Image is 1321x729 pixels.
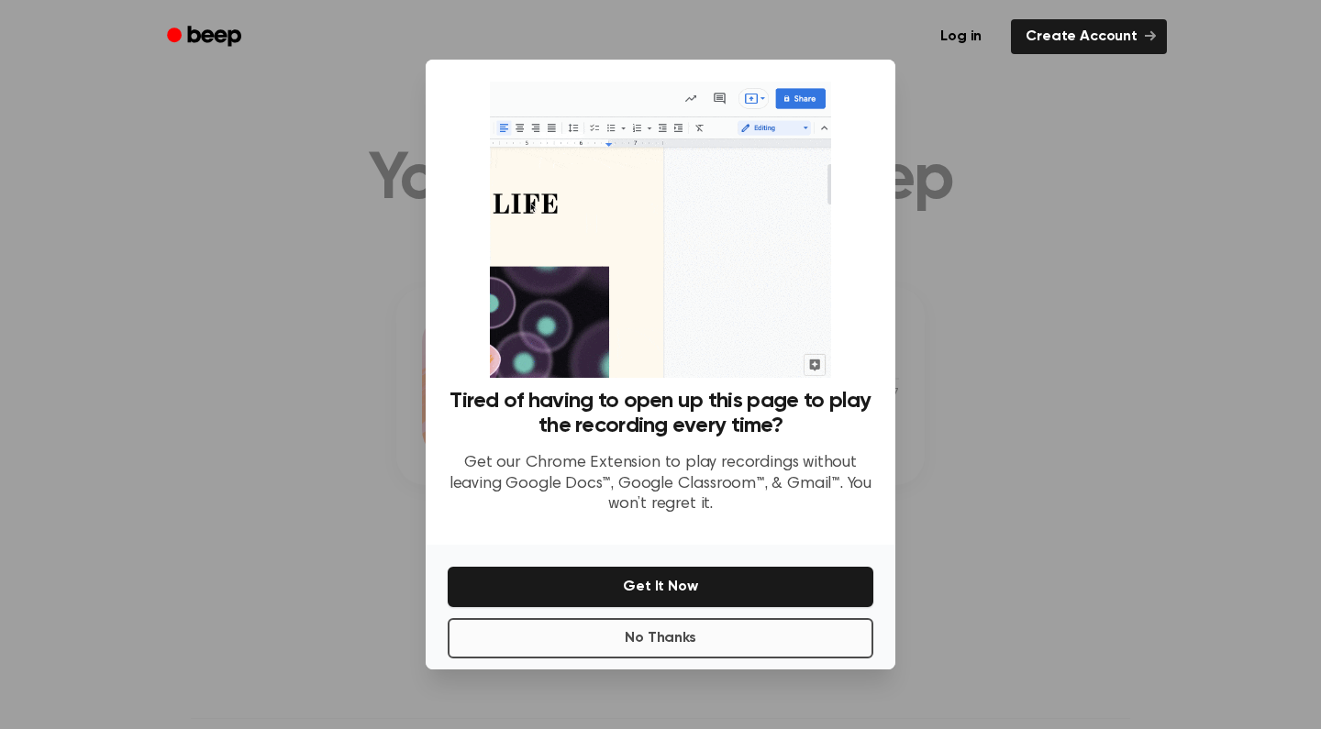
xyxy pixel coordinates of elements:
[490,82,830,378] img: Beep extension in action
[922,16,1000,58] a: Log in
[448,618,873,658] button: No Thanks
[448,453,873,515] p: Get our Chrome Extension to play recordings without leaving Google Docs™, Google Classroom™, & Gm...
[448,567,873,607] button: Get It Now
[154,19,258,55] a: Beep
[448,389,873,438] h3: Tired of having to open up this page to play the recording every time?
[1011,19,1167,54] a: Create Account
